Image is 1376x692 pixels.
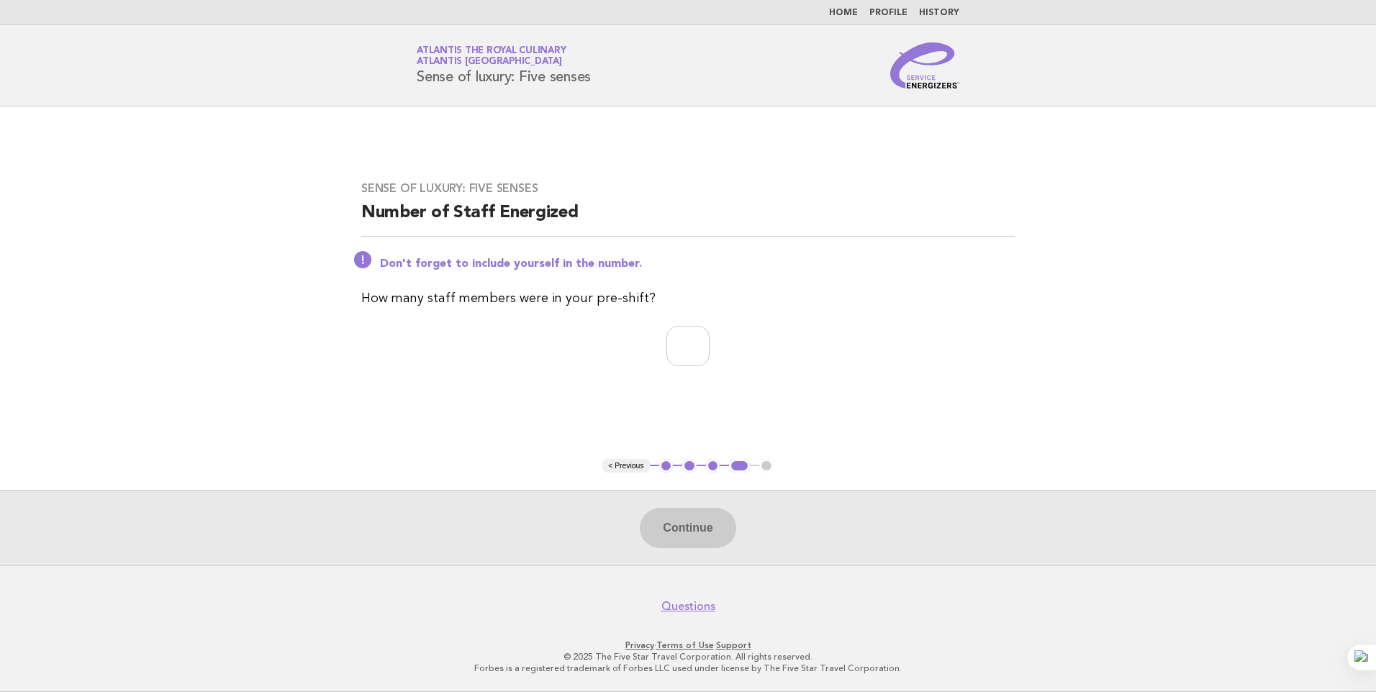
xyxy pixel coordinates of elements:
[869,9,907,17] a: Profile
[659,459,674,473] button: 1
[682,459,697,473] button: 2
[729,459,750,473] button: 4
[248,663,1128,674] p: Forbes is a registered trademark of Forbes LLC used under license by The Five Star Travel Corpora...
[829,9,858,17] a: Home
[417,47,591,84] h1: Sense of luxury: Five senses
[656,640,714,650] a: Terms of Use
[361,181,1015,196] h3: Sense of luxury: Five senses
[919,9,959,17] a: History
[661,599,715,614] a: Questions
[625,640,654,650] a: Privacy
[361,288,1015,309] p: How many staff members were in your pre-shift?
[361,201,1015,237] h2: Number of Staff Energized
[716,640,751,650] a: Support
[602,459,649,473] button: < Previous
[248,651,1128,663] p: © 2025 The Five Star Travel Corporation. All rights reserved.
[380,257,1015,271] p: Don't forget to include yourself in the number.
[890,42,959,88] img: Service Energizers
[248,639,1128,651] p: · ·
[706,459,720,473] button: 3
[417,58,562,67] span: Atlantis [GEOGRAPHIC_DATA]
[417,46,566,66] a: Atlantis the Royal CulinaryAtlantis [GEOGRAPHIC_DATA]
